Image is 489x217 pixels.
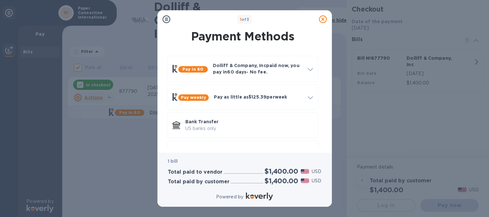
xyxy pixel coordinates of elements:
p: US banks only. [185,125,313,132]
img: Logo [246,193,273,200]
p: Credit Card [185,147,313,153]
b: Pay weekly [181,95,206,100]
h3: Total paid by customer [168,179,230,185]
span: 1 [240,17,241,22]
p: Dolliff & Company, Inc paid now, you pay in 60 days - No fee. [213,62,303,75]
h2: $1,400.00 [265,177,298,185]
h1: Payment Methods [166,30,320,43]
b: of 3 [240,17,249,22]
p: Bank Transfer [185,118,313,125]
b: 1 bill [168,159,178,164]
p: USD [312,168,321,175]
p: USD [312,178,321,184]
b: Pay in 60 [182,67,203,72]
p: Pay as little as $125.39 per week [214,94,303,100]
h2: $1,400.00 [265,167,298,175]
p: Powered by [216,194,243,200]
img: USD [301,169,309,174]
h3: Total paid to vendor [168,169,223,175]
img: USD [301,178,309,183]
